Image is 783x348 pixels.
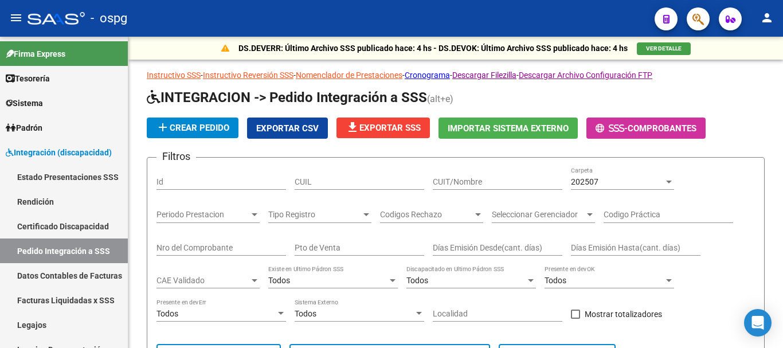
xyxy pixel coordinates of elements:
span: Periodo Prestacion [156,210,249,220]
span: CAE Validado [156,276,249,286]
a: Descargar Filezilla [452,71,516,80]
a: Cronograma [405,71,450,80]
span: Padrón [6,122,42,134]
h3: Filtros [156,148,196,165]
span: Sistema [6,97,43,110]
span: Comprobantes [628,123,696,134]
button: Exportar CSV [247,118,328,139]
div: Open Intercom Messenger [744,309,772,337]
span: Todos [545,276,566,285]
mat-icon: person [760,11,774,25]
span: Integración (discapacidad) [6,146,112,159]
span: 202507 [571,177,598,186]
span: Exportar SSS [346,123,421,133]
span: Todos [268,276,290,285]
span: Tipo Registro [268,210,361,220]
button: -Comprobantes [586,118,706,139]
mat-icon: file_download [346,120,359,134]
span: - ospg [91,6,127,31]
a: Instructivo Reversión SSS [203,71,293,80]
button: VER DETALLE [637,42,691,55]
span: Exportar CSV [256,123,319,134]
a: Instructivo SSS [147,71,201,80]
span: VER DETALLE [646,45,682,52]
button: Exportar SSS [336,118,430,138]
mat-icon: menu [9,11,23,25]
span: Crear Pedido [156,123,229,133]
span: Todos [295,309,316,318]
span: Todos [406,276,428,285]
span: INTEGRACION -> Pedido Integración a SSS [147,89,427,105]
span: - [596,123,628,134]
button: Crear Pedido [147,118,238,138]
mat-icon: add [156,120,170,134]
p: - - - - - [147,69,765,81]
span: Tesorería [6,72,50,85]
span: Todos [156,309,178,318]
a: Descargar Archivo Configuración FTP [519,71,652,80]
span: Codigos Rechazo [380,210,473,220]
a: Nomenclador de Prestaciones [296,71,402,80]
button: Importar Sistema Externo [439,118,578,139]
span: Mostrar totalizadores [585,307,662,321]
span: Firma Express [6,48,65,60]
span: Seleccionar Gerenciador [492,210,585,220]
span: Importar Sistema Externo [448,123,569,134]
span: (alt+e) [427,93,453,104]
p: DS.DEVERR: Último Archivo SSS publicado hace: 4 hs - DS.DEVOK: Último Archivo SSS publicado hace:... [238,42,628,54]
